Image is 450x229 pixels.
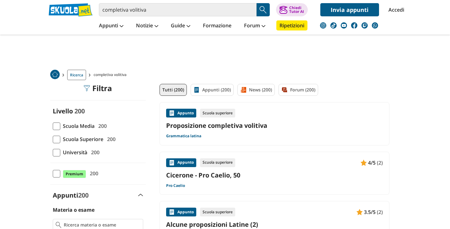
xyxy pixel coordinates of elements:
a: Ricerca [67,70,86,80]
div: Appunto [166,208,196,216]
a: Formazione [201,20,233,32]
span: 200 [78,191,89,199]
img: WhatsApp [372,22,378,29]
img: facebook [351,22,357,29]
span: 4/5 [368,159,376,167]
span: (2) [377,159,383,167]
label: Appunti [53,191,89,199]
span: completiva volitiva [94,70,129,80]
label: Livello [53,107,73,115]
button: Search Button [257,3,270,16]
a: Invia appunti [320,3,379,16]
input: Ricerca materia o esame [64,222,140,228]
a: Tutti (200) [160,84,187,96]
label: Materia o esame [53,206,95,213]
a: Cicerone - Pro Caelio, 50 [166,171,383,179]
a: Alcune proposizioni Latine (2) [166,220,383,229]
img: twitch [361,22,368,29]
a: Pro Caelio [166,183,185,188]
img: tiktok [330,22,337,29]
a: Guide [169,20,192,32]
a: Notizie [134,20,160,32]
button: ChiediTutor AI [276,3,308,16]
a: Forum [242,20,267,32]
div: Filtra [84,84,112,93]
img: Ricerca materia o esame [56,222,62,228]
img: Appunti contenuto [169,209,175,215]
img: Home [50,70,60,79]
span: 200 [87,169,98,177]
img: Appunti filtro contenuto [193,87,200,93]
div: Scuola superiore [200,208,235,216]
a: Accedi [388,3,402,16]
input: Cerca appunti, riassunti o versioni [99,3,257,16]
a: Ripetizioni [276,20,307,30]
div: Scuola superiore [200,109,235,117]
span: 200 [89,148,100,156]
img: Appunti contenuto [169,160,175,166]
span: Università [60,148,87,156]
span: Scuola Media [60,122,95,130]
a: Forum (200) [279,84,318,96]
img: youtube [341,22,347,29]
img: Apri e chiudi sezione [138,194,143,196]
span: (2) [377,208,383,216]
a: Appunti (200) [191,84,234,96]
a: Home [50,70,60,80]
a: Proposizione completiva volitiva [166,121,383,130]
span: 3.5/5 [364,208,376,216]
img: Appunti contenuto [356,209,363,215]
img: instagram [320,22,326,29]
img: Appunti contenuto [169,110,175,116]
span: Scuola Superiore [60,135,103,143]
div: Appunto [166,109,196,117]
img: Filtra filtri mobile [84,85,90,91]
span: 200 [105,135,116,143]
span: 200 [74,107,85,115]
span: Premium [63,170,86,178]
a: Appunti [97,20,125,32]
a: News (200) [237,84,275,96]
img: News filtro contenuto [240,87,247,93]
img: Cerca appunti, riassunti o versioni [258,5,268,14]
div: Chiedi Tutor AI [289,6,304,14]
span: 200 [96,122,107,130]
div: Scuola superiore [200,158,235,167]
a: Grammatica latina [166,134,201,139]
img: Appunti contenuto [361,160,367,166]
img: Forum filtro contenuto [281,87,288,93]
div: Appunto [166,158,196,167]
